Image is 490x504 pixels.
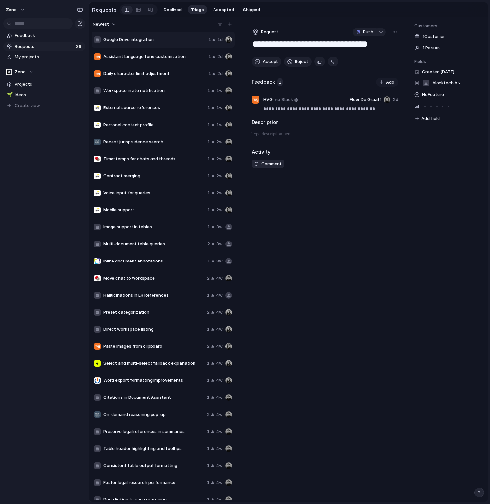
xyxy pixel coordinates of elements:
[284,57,312,67] button: Reject
[252,78,275,86] h2: Feedback
[243,7,260,13] span: Shipped
[3,101,85,110] button: Create view
[207,139,210,145] span: 1
[188,5,207,15] button: Triage
[350,96,381,103] span: Floor De Graaff
[103,173,205,179] span: Contract merging
[376,78,398,87] button: Add
[216,173,223,179] span: 2w
[252,148,271,156] h2: Activity
[216,139,223,145] span: 2w
[216,326,223,333] span: 4w
[15,92,83,98] span: Ideas
[216,411,223,418] span: 4w
[3,42,85,51] a: Requests36
[216,275,223,281] span: 4w
[207,445,210,452] span: 1
[103,105,205,111] span: External source references
[273,96,299,104] a: via Slack
[216,343,223,350] span: 4w
[216,462,223,469] span: 4w
[103,377,204,384] span: Word export formatting improvements
[3,79,85,89] a: Projects
[103,462,204,469] span: Consistent table output formatting
[216,190,223,196] span: 2w
[216,87,223,94] span: 1w
[191,7,204,13] span: Triage
[207,411,210,418] span: 2
[103,309,204,316] span: Preset categorization
[207,190,210,196] span: 1
[252,119,398,126] h2: Description
[363,29,373,35] span: Push
[103,326,204,333] span: Direct workspace listing
[103,241,205,247] span: Multi-document table queries
[207,122,210,128] span: 1
[103,445,204,452] span: Table header highlighting and tooltips
[103,479,204,486] span: Faster legal research performance
[15,102,40,109] span: Create view
[207,87,210,94] span: 1
[207,207,210,213] span: 1
[240,5,263,15] button: Shipped
[353,28,377,36] button: Push
[7,91,11,99] div: 🌱
[92,20,117,29] button: Newest
[103,224,205,230] span: Image support in tables
[164,7,182,13] span: Declined
[3,5,28,15] button: Zeno
[103,360,204,367] span: Select and multi-select fallback explanation
[263,58,278,65] span: Accept
[414,114,441,123] button: Add field
[216,445,223,452] span: 4w
[3,90,85,100] a: 🌱Ideas
[207,428,210,435] span: 1
[207,173,210,179] span: 1
[103,70,206,77] span: Daily character limit adjustment
[207,377,210,384] span: 1
[3,67,85,77] button: Zeno
[103,190,205,196] span: Voice input for queries
[414,58,482,65] span: Fields
[103,139,205,145] span: Recent jurisprudence search
[213,7,234,13] span: Accepted
[421,115,440,122] span: Add field
[207,496,210,503] span: 1
[103,394,204,401] span: Citations in Document Assistant
[103,411,204,418] span: On-demand reasoning pop-up
[103,496,204,503] span: Deep linking to case reasoning
[393,96,398,103] span: 2d
[103,428,204,435] span: Preserve legal references in summaries
[216,224,223,230] span: 3w
[103,343,204,350] span: Paste images from clipboard
[217,53,223,60] span: 2d
[207,292,210,299] span: 1
[103,258,205,264] span: Inline document annotations
[217,70,223,77] span: 2d
[208,53,211,60] span: 1
[216,105,223,111] span: 1w
[423,45,440,51] span: 1 Person
[252,28,279,36] button: Request
[103,156,205,162] span: Timestamps for chats and threads
[160,5,185,15] button: Declined
[207,224,210,230] span: 1
[414,23,482,29] span: Customers
[15,81,83,87] span: Projects
[207,241,210,247] span: 2
[208,36,211,43] span: 1
[207,343,210,350] span: 2
[261,29,278,35] span: Request
[216,156,223,162] span: 2w
[207,394,210,401] span: 1
[216,377,223,384] span: 4w
[208,70,211,77] span: 1
[207,156,210,162] span: 1
[15,43,74,50] span: Requests
[103,36,206,43] span: Google Drive integration
[207,309,210,316] span: 2
[207,258,210,264] span: 1
[216,258,223,264] span: 3w
[422,91,444,99] span: No Feature
[217,36,223,43] span: 1d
